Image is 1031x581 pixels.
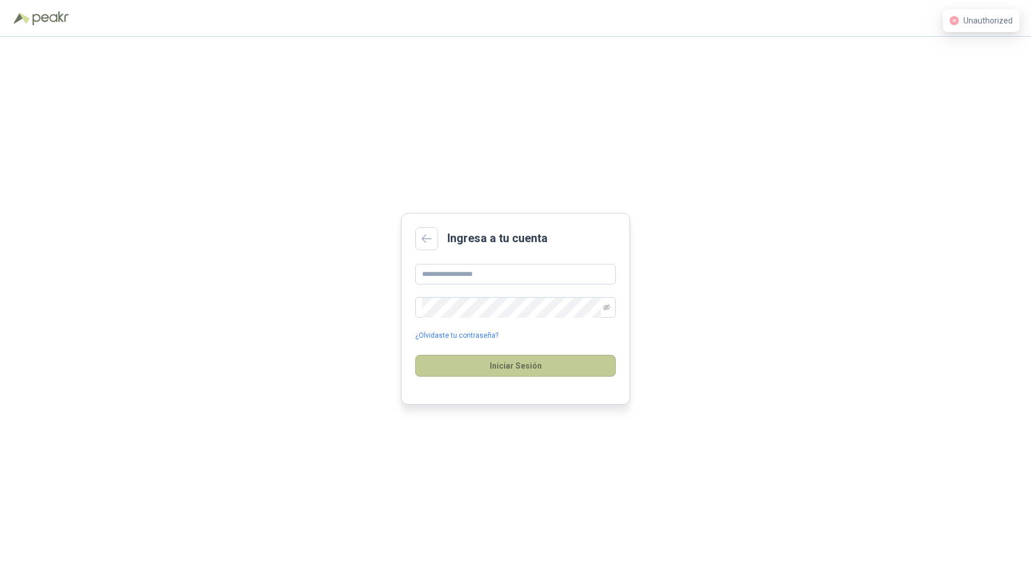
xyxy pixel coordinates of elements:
span: close-circle [950,16,959,25]
img: Logo [14,13,30,24]
a: ¿Olvidaste tu contraseña? [415,330,498,341]
h2: Ingresa a tu cuenta [447,230,548,247]
img: Peakr [32,11,69,25]
span: Unauthorized [963,16,1013,25]
button: Iniciar Sesión [415,355,616,377]
span: eye-invisible [603,304,610,311]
